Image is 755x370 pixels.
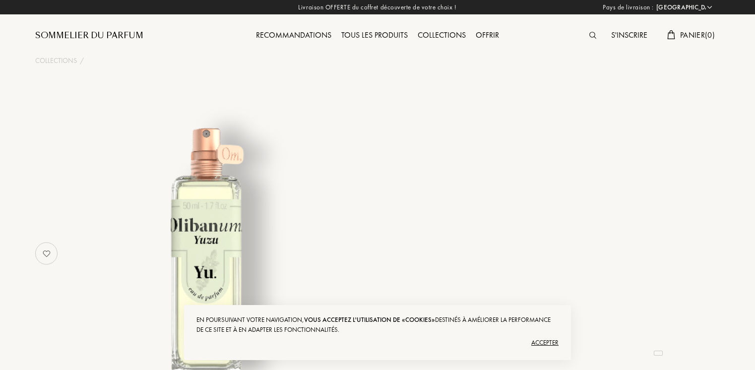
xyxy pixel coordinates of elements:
[35,30,143,42] a: Sommelier du Parfum
[251,30,336,40] a: Recommandations
[251,29,336,42] div: Recommandations
[471,30,504,40] a: Offrir
[680,30,715,40] span: Panier ( 0 )
[80,56,84,66] div: /
[304,315,435,324] span: vous acceptez l'utilisation de «cookies»
[589,32,596,39] img: search_icn.svg
[196,315,559,335] div: En poursuivant votre navigation, destinés à améliorer la performance de ce site et à en adapter l...
[667,30,675,39] img: cart.svg
[336,29,413,42] div: Tous les produits
[37,244,57,263] img: no_like_p.png
[603,2,654,12] span: Pays de livraison :
[196,335,559,351] div: Accepter
[413,29,471,42] div: Collections
[606,29,652,42] div: S'inscrire
[35,56,77,66] a: Collections
[471,29,504,42] div: Offrir
[336,30,413,40] a: Tous les produits
[413,30,471,40] a: Collections
[606,30,652,40] a: S'inscrire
